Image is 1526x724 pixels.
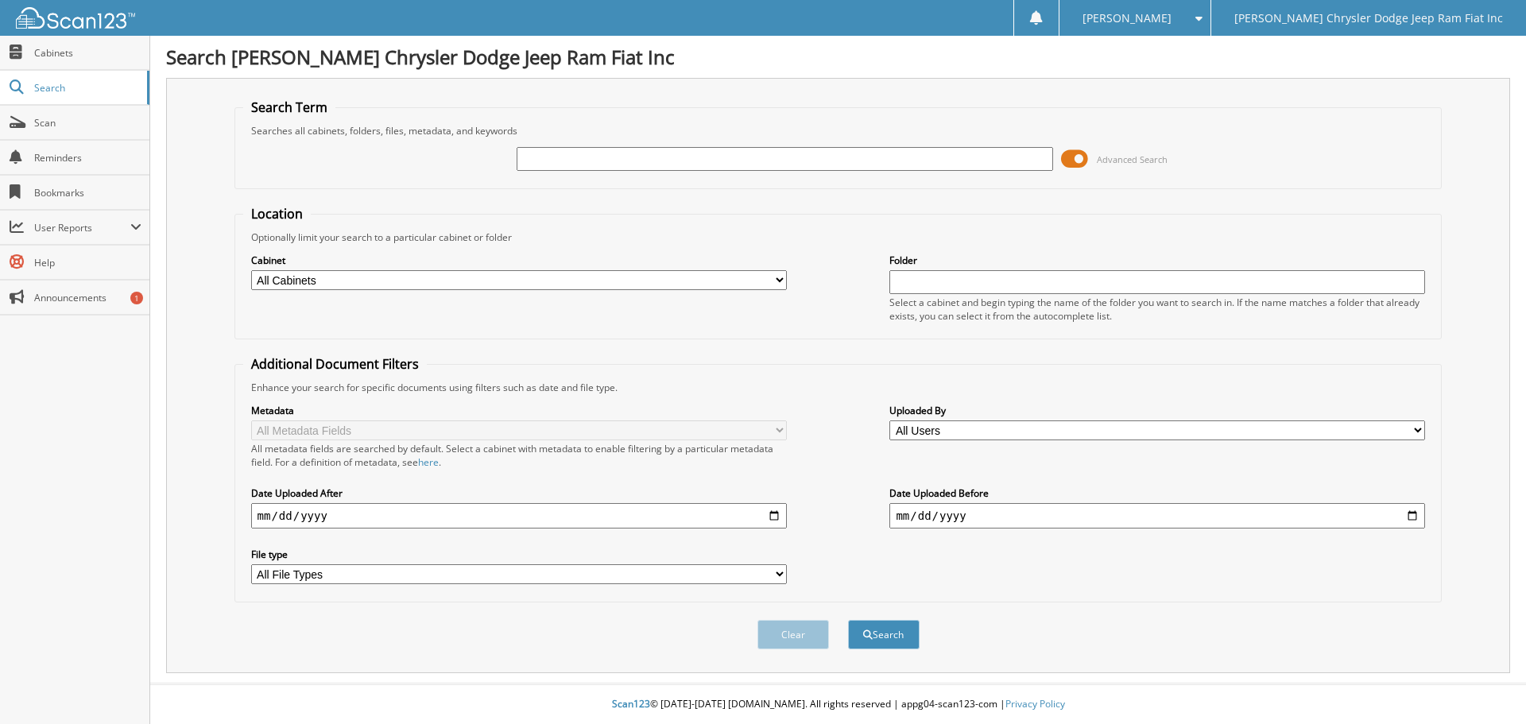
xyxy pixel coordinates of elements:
span: Scan [34,116,141,130]
img: scan123-logo-white.svg [16,7,135,29]
div: Enhance your search for specific documents using filters such as date and file type. [243,381,1434,394]
label: Date Uploaded After [251,486,787,500]
label: Folder [889,254,1425,267]
a: Privacy Policy [1005,697,1065,710]
span: Advanced Search [1097,153,1168,165]
input: start [251,503,787,528]
div: © [DATE]-[DATE] [DOMAIN_NAME]. All rights reserved | appg04-scan123-com | [150,685,1526,724]
span: Help [34,256,141,269]
span: Cabinets [34,46,141,60]
div: Select a cabinet and begin typing the name of the folder you want to search in. If the name match... [889,296,1425,323]
button: Search [848,620,920,649]
span: Announcements [34,291,141,304]
span: [PERSON_NAME] [1083,14,1172,23]
span: User Reports [34,221,130,234]
label: Uploaded By [889,404,1425,417]
div: Optionally limit your search to a particular cabinet or folder [243,230,1434,244]
legend: Location [243,205,311,223]
span: [PERSON_NAME] Chrysler Dodge Jeep Ram Fiat Inc [1234,14,1503,23]
div: Searches all cabinets, folders, files, metadata, and keywords [243,124,1434,137]
span: Search [34,81,139,95]
span: Reminders [34,151,141,165]
legend: Search Term [243,99,335,116]
span: Bookmarks [34,186,141,199]
a: here [418,455,439,469]
label: Cabinet [251,254,787,267]
button: Clear [757,620,829,649]
label: Date Uploaded Before [889,486,1425,500]
span: Scan123 [612,697,650,710]
label: File type [251,548,787,561]
div: All metadata fields are searched by default. Select a cabinet with metadata to enable filtering b... [251,442,787,469]
input: end [889,503,1425,528]
label: Metadata [251,404,787,417]
legend: Additional Document Filters [243,355,427,373]
h1: Search [PERSON_NAME] Chrysler Dodge Jeep Ram Fiat Inc [166,44,1510,70]
div: 1 [130,292,143,304]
